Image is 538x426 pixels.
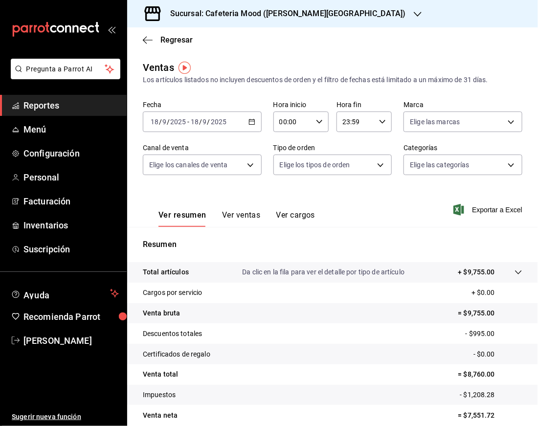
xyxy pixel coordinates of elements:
[143,60,174,75] div: Ventas
[160,35,193,45] span: Regresar
[458,410,522,421] p: = $7,551.72
[150,118,159,126] input: --
[473,349,522,359] p: - $0.00
[143,35,193,45] button: Regresar
[143,267,189,277] p: Total artículos
[410,160,470,170] span: Elige las categorías
[143,239,522,250] p: Resumen
[149,160,227,170] span: Elige los canales de venta
[187,118,189,126] span: -
[162,8,406,20] h3: Sucursal: Cafeteria Mood ([PERSON_NAME][GEOGRAPHIC_DATA])
[23,219,119,232] span: Inventarios
[202,118,207,126] input: --
[458,308,522,318] p: = $9,755.00
[23,310,119,323] span: Recomienda Parrot
[403,102,522,109] label: Marca
[11,59,120,79] button: Pregunta a Parrot AI
[242,267,404,277] p: Da clic en la fila para ver el detalle por tipo de artículo
[179,62,191,74] img: Tooltip marker
[273,102,329,109] label: Hora inicio
[460,390,522,400] p: - $1,208.28
[143,75,522,85] div: Los artículos listados no incluyen descuentos de orden y el filtro de fechas está limitado a un m...
[143,145,262,152] label: Canal de venta
[23,288,106,299] span: Ayuda
[403,145,522,152] label: Categorías
[170,118,186,126] input: ----
[410,117,460,127] span: Elige las marcas
[199,118,202,126] span: /
[455,204,522,216] button: Exportar a Excel
[143,329,202,339] p: Descuentos totales
[276,210,315,227] button: Ver cargos
[23,171,119,184] span: Personal
[222,210,261,227] button: Ver ventas
[143,369,178,380] p: Venta total
[471,288,522,298] p: + $0.00
[7,71,120,81] a: Pregunta a Parrot AI
[143,102,262,109] label: Fecha
[143,390,176,400] p: Impuestos
[23,123,119,136] span: Menú
[143,349,210,359] p: Certificados de regalo
[336,102,392,109] label: Hora fin
[158,210,315,227] div: navigation tabs
[143,410,178,421] p: Venta neta
[466,329,522,339] p: - $995.00
[143,308,180,318] p: Venta bruta
[167,118,170,126] span: /
[207,118,210,126] span: /
[23,243,119,256] span: Suscripción
[12,412,119,422] span: Sugerir nueva función
[458,369,522,380] p: = $8,760.00
[162,118,167,126] input: --
[458,267,495,277] p: + $9,755.00
[190,118,199,126] input: --
[143,288,202,298] p: Cargos por servicio
[23,99,119,112] span: Reportes
[273,145,392,152] label: Tipo de orden
[159,118,162,126] span: /
[158,210,206,227] button: Ver resumen
[23,147,119,160] span: Configuración
[210,118,227,126] input: ----
[23,195,119,208] span: Facturación
[26,64,105,74] span: Pregunta a Parrot AI
[280,160,350,170] span: Elige los tipos de orden
[23,334,119,347] span: [PERSON_NAME]
[108,25,115,33] button: open_drawer_menu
